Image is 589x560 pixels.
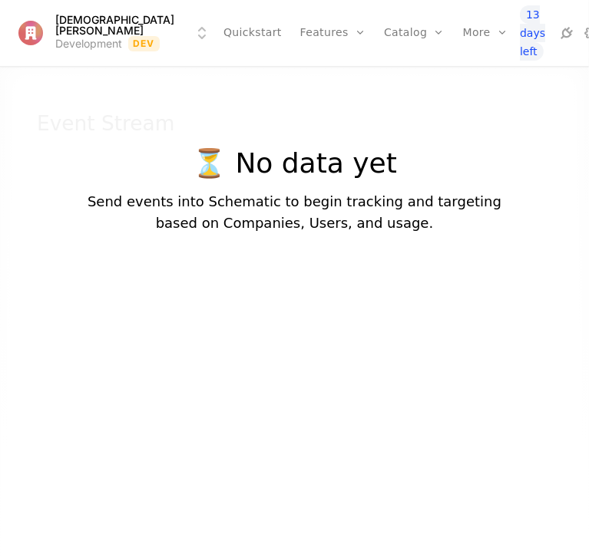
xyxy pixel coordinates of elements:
a: 13 days left [520,5,551,61]
div: Development [55,36,122,51]
a: Integrations [558,24,576,42]
span: 13 days left [520,5,545,61]
p: ⏳ No data yet [88,148,501,179]
span: Dev [128,36,160,51]
p: Send events into Schematic to begin tracking and targeting based on Companies, Users, and usage. [88,191,501,234]
button: Select environment [18,15,211,51]
img: Adham Ahmed [18,21,43,45]
span: [DEMOGRAPHIC_DATA][PERSON_NAME] [55,15,177,36]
